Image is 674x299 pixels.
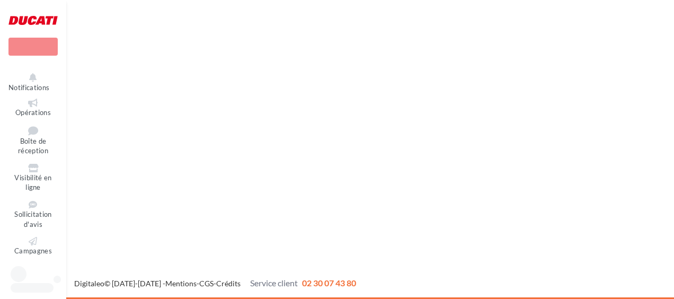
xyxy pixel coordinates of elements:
[8,262,58,285] a: Contacts
[8,124,58,157] a: Boîte de réception
[14,210,51,228] span: Sollicitation d'avis
[8,83,49,92] span: Notifications
[8,162,58,194] a: Visibilité en ligne
[8,38,58,56] div: Nouvelle campagne
[18,137,48,155] span: Boîte de réception
[8,198,58,231] a: Sollicitation d'avis
[250,278,298,288] span: Service client
[14,173,51,192] span: Visibilité en ligne
[302,278,356,288] span: 02 30 07 43 80
[14,247,52,255] span: Campagnes
[15,108,51,117] span: Opérations
[8,96,58,119] a: Opérations
[74,279,104,288] a: Digitaleo
[8,235,58,258] a: Campagnes
[216,279,241,288] a: Crédits
[165,279,197,288] a: Mentions
[74,279,356,288] span: © [DATE]-[DATE] - - -
[199,279,214,288] a: CGS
